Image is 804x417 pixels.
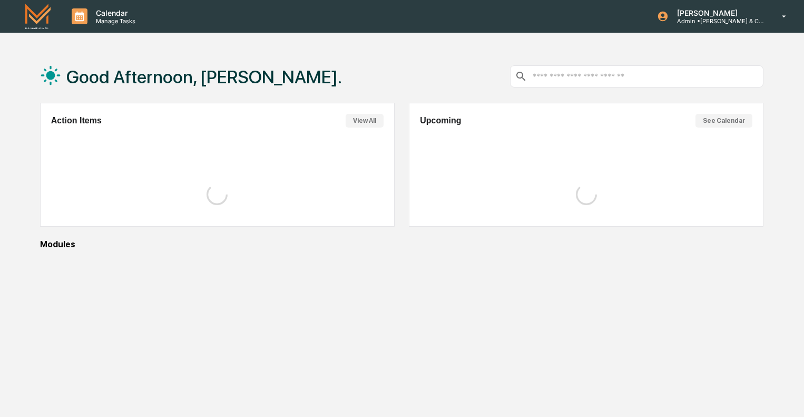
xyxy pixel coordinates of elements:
[25,4,51,28] img: logo
[669,8,767,17] p: [PERSON_NAME]
[87,8,141,17] p: Calendar
[40,239,763,249] div: Modules
[695,114,752,128] button: See Calendar
[346,114,384,128] button: View All
[420,116,461,125] h2: Upcoming
[66,66,342,88] h1: Good Afternoon, [PERSON_NAME].
[87,17,141,25] p: Manage Tasks
[669,17,767,25] p: Admin • [PERSON_NAME] & Co. - BD
[51,116,102,125] h2: Action Items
